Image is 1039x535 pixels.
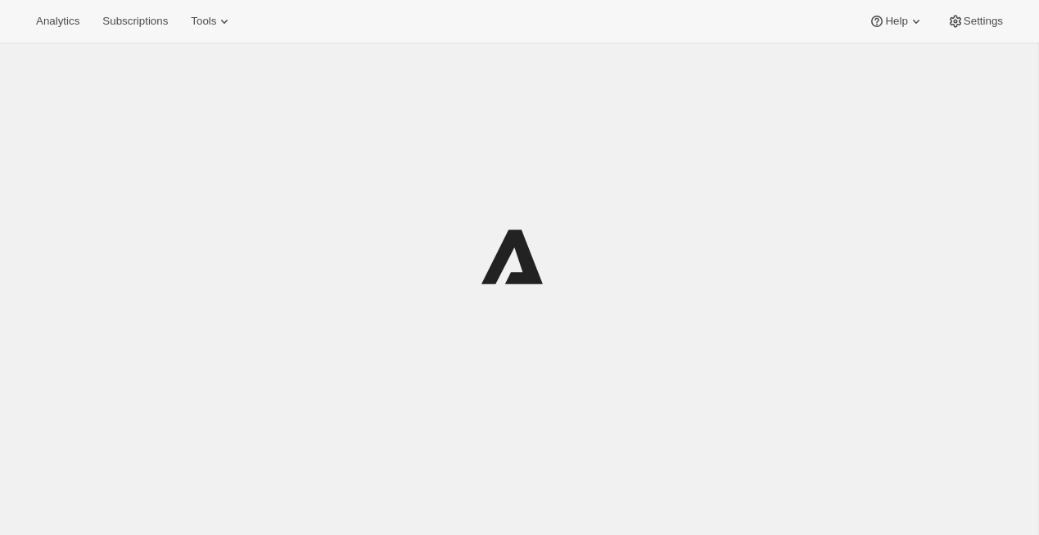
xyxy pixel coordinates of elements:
[181,10,242,33] button: Tools
[859,10,933,33] button: Help
[937,10,1013,33] button: Settings
[36,15,79,28] span: Analytics
[26,10,89,33] button: Analytics
[885,15,907,28] span: Help
[964,15,1003,28] span: Settings
[102,15,168,28] span: Subscriptions
[93,10,178,33] button: Subscriptions
[191,15,216,28] span: Tools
